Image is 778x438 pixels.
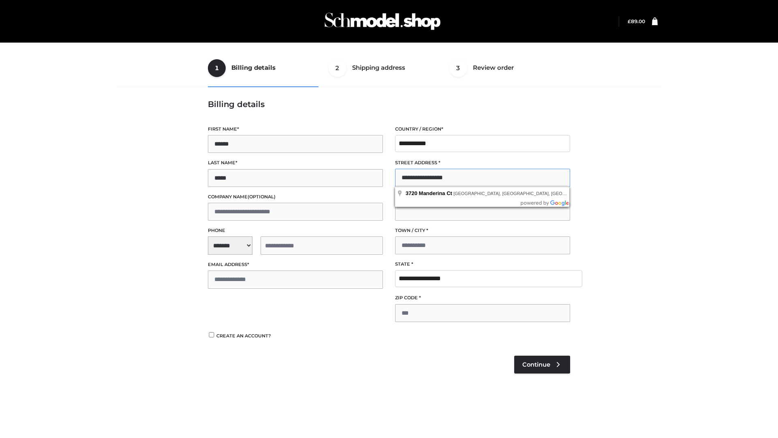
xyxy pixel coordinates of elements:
[395,227,570,234] label: Town / City
[208,159,383,167] label: Last name
[208,227,383,234] label: Phone
[208,125,383,133] label: First name
[406,190,417,196] span: 3720
[514,356,570,374] a: Continue
[628,18,645,24] bdi: 89.00
[208,332,215,337] input: Create an account?
[628,18,645,24] a: £89.00
[395,125,570,133] label: Country / Region
[322,5,443,37] img: Schmodel Admin 964
[395,159,570,167] label: Street address
[453,191,598,196] span: [GEOGRAPHIC_DATA], [GEOGRAPHIC_DATA], [GEOGRAPHIC_DATA]
[522,361,550,368] span: Continue
[419,190,452,196] span: Manderina Ct
[208,261,383,268] label: Email address
[248,194,276,200] span: (optional)
[395,260,570,268] label: State
[395,294,570,302] label: ZIP Code
[208,99,570,109] h3: Billing details
[208,193,383,201] label: Company name
[628,18,631,24] span: £
[216,333,271,339] span: Create an account?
